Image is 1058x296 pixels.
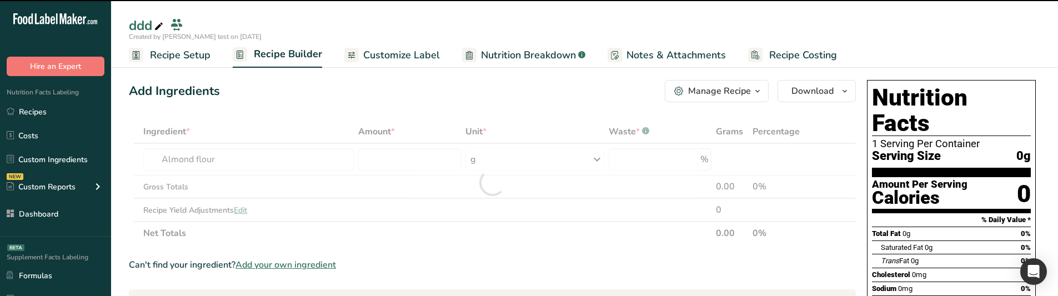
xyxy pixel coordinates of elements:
div: BETA [7,244,24,251]
span: 0g [911,257,919,265]
span: Sodium [872,284,896,293]
div: Add Ingredients [129,82,220,101]
span: Serving Size [872,149,941,163]
span: 0g [902,229,910,238]
section: % Daily Value * [872,213,1031,227]
h1: Nutrition Facts [872,85,1031,136]
span: Fat [881,257,909,265]
div: 0 [1017,179,1031,209]
span: Notes & Attachments [626,48,726,63]
a: Nutrition Breakdown [462,43,585,68]
i: Trans [881,257,899,265]
span: 0% [1021,243,1031,252]
div: Can't find your ingredient? [129,258,856,272]
a: Customize Label [344,43,440,68]
a: Recipe Setup [129,43,210,68]
div: ddd [129,16,166,36]
span: Recipe Setup [150,48,210,63]
span: 0% [1021,229,1031,238]
span: 0g [925,243,932,252]
span: Cholesterol [872,270,910,279]
span: Recipe Builder [254,47,322,62]
span: Nutrition Breakdown [481,48,576,63]
span: 0% [1021,284,1031,293]
span: Recipe Costing [769,48,837,63]
div: Manage Recipe [688,84,751,98]
span: Download [791,84,834,98]
button: Manage Recipe [665,80,769,102]
div: Amount Per Serving [872,179,967,190]
span: Saturated Fat [881,243,923,252]
div: Custom Reports [7,181,76,193]
button: Download [778,80,856,102]
span: Customize Label [363,48,440,63]
span: 0mg [898,284,912,293]
span: Created by [PERSON_NAME] test on [DATE] [129,32,262,41]
div: Open Intercom Messenger [1020,258,1047,285]
div: Calories [872,190,967,206]
a: Notes & Attachments [608,43,726,68]
span: 0mg [912,270,926,279]
div: 1 Serving Per Container [872,138,1031,149]
div: NEW [7,173,23,180]
span: Add your own ingredient [235,258,336,272]
span: 0% [1021,257,1031,265]
span: Total Fat [872,229,901,238]
button: Hire an Expert [7,57,104,76]
span: 0g [1016,149,1031,163]
a: Recipe Builder [233,42,322,68]
a: Recipe Costing [748,43,837,68]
